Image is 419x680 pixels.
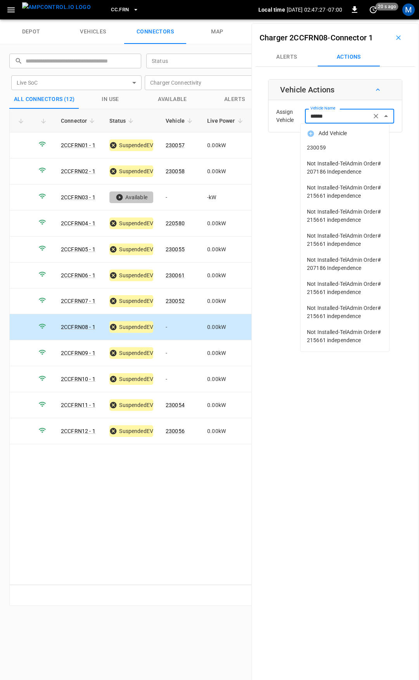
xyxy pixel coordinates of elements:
[201,418,251,444] td: 0.00 kW
[61,402,95,408] a: 2CCFRN11 - 1
[159,314,201,340] td: -
[319,129,347,137] p: Add Vehicle
[307,256,383,272] span: Not Installed-TelAdmin Order# 207186 Independence
[61,168,95,174] a: 2CCFRN02 - 1
[307,328,383,344] span: Not Installed-TelAdmin Order# 215661 independence
[166,298,185,304] a: 230052
[109,321,153,333] div: SuspendedEV
[307,304,383,320] span: Not Installed-TelAdmin Order# 215661 independence
[371,111,381,122] button: Clear
[61,324,95,330] a: 2CCFRN08 - 1
[280,83,334,96] h6: Vehicle Actions
[61,272,95,278] a: 2CCFRN06 - 1
[201,210,251,237] td: 0.00 kW
[201,237,251,263] td: 0.00 kW
[307,232,383,248] span: Not Installed-TelAdmin Order# 215661 independence
[201,314,251,340] td: 0.00 kW
[61,376,95,382] a: 2CCFRN10 - 1
[159,340,201,366] td: -
[381,111,391,122] button: Close
[61,116,97,125] span: Connector
[207,116,245,125] span: Live Power
[159,184,201,210] td: -
[287,6,342,14] p: [DATE] 02:47:27 -07:00
[201,340,251,366] td: 0.00 kW
[307,280,383,296] span: Not Installed-TelAdmin Order# 215661 independence
[109,191,153,203] div: Available
[111,5,129,14] span: CC.FRN
[201,366,251,392] td: 0.00 kW
[166,142,185,148] a: 230057
[166,272,185,278] a: 230061
[109,165,153,177] div: SuspendedEV
[307,208,383,224] span: Not Installed-TelAdmin Order# 215661 independence
[61,298,95,304] a: 2CCFRN07 - 1
[166,246,185,252] a: 230055
[201,289,251,315] td: 0.00 kW
[159,366,201,392] td: -
[61,350,95,356] a: 2CCFRN09 - 1
[61,428,95,434] a: 2CCFRN12 - 1
[376,3,398,10] span: 20 s ago
[201,263,251,289] td: 0.00 kW
[109,217,153,229] div: SuspendedEV
[260,31,373,44] h6: -
[204,90,266,109] button: Alerts
[109,425,153,437] div: SuspendedEV
[258,6,285,14] p: Local time
[22,2,91,12] img: ampcontrol.io logo
[109,116,136,125] span: Status
[61,220,95,226] a: 2CCFRN04 - 1
[318,48,380,66] button: Actions
[166,402,185,408] a: 230054
[142,90,204,109] button: Available
[256,48,318,66] button: Alerts
[402,3,415,16] div: profile-icon
[166,428,185,434] a: 230056
[9,90,80,109] button: All Connectors (12)
[307,144,383,152] span: 230059
[80,90,142,109] button: in use
[367,3,379,16] button: set refresh interval
[166,116,195,125] span: Vehicle
[61,142,95,148] a: 2CCFRN01 - 1
[61,246,95,252] a: 2CCFRN05 - 1
[109,347,153,359] div: SuspendedEV
[260,33,327,42] a: Charger 2CCFRN08
[109,399,153,411] div: SuspendedEV
[307,184,383,200] span: Not Installed-TelAdmin Order# 215661 independence
[256,48,415,66] div: Connectors submenus tabs
[166,168,185,174] a: 230058
[109,295,153,307] div: SuspendedEV
[108,2,142,17] button: CC.FRN
[276,108,305,124] p: Assign Vehicle
[166,220,185,226] a: 220580
[310,105,335,111] label: Vehicle Name
[201,184,251,210] td: - kW
[109,373,153,385] div: SuspendedEV
[62,19,124,44] a: vehicles
[201,158,251,184] td: 0.00 kW
[109,270,153,281] div: SuspendedEV
[109,243,153,255] div: SuspendedEV
[61,194,95,200] a: 2CCFRN03 - 1
[331,33,373,42] a: Connector 1
[307,160,383,176] span: Not Installed-TelAdmin Order# 207186 Independence
[124,19,186,44] a: connectors
[201,132,251,158] td: 0.00 kW
[201,392,251,418] td: 0.00 kW
[186,19,248,44] a: map
[109,139,153,151] div: SuspendedEV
